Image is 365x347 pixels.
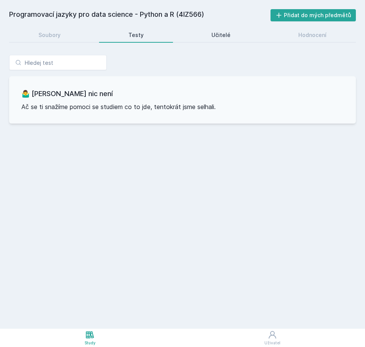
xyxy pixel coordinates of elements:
[38,31,61,39] div: Soubory
[128,31,144,39] div: Testy
[21,102,344,111] p: Ač se ti snažíme pomoci se studiem co to jde, tentokrát jsme selhali.
[85,340,96,346] div: Study
[9,9,271,21] h2: Programovací jazyky pro data science - Python a R (4IZ566)
[9,55,107,70] input: Hledej test
[99,27,173,43] a: Testy
[211,31,231,39] div: Učitelé
[182,27,260,43] a: Učitelé
[9,27,90,43] a: Soubory
[264,340,280,346] div: Uživatel
[21,88,344,99] h3: 🤷‍♂️ [PERSON_NAME] nic není
[298,31,327,39] div: Hodnocení
[271,9,356,21] button: Přidat do mých předmětů
[269,27,356,43] a: Hodnocení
